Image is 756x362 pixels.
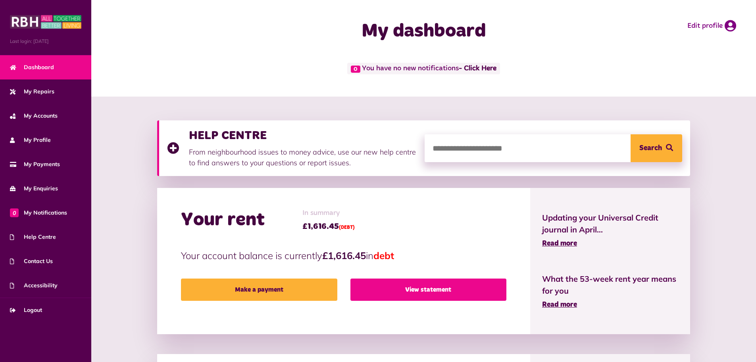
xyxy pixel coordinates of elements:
[639,134,662,162] span: Search
[322,250,366,261] strong: £1,616.45
[542,212,678,236] span: Updating your Universal Credit journal in April...
[10,209,67,217] span: My Notifications
[189,128,417,143] h3: HELP CENTRE
[181,248,506,263] p: Your account balance is currently in
[302,208,355,219] span: In summary
[542,301,577,308] span: Read more
[265,20,582,43] h1: My dashboard
[542,240,577,247] span: Read more
[339,225,355,230] span: (DEBT)
[542,273,678,297] span: What the 53-week rent year means for you
[10,38,81,45] span: Last login: [DATE]
[542,273,678,310] a: What the 53-week rent year means for you Read more
[10,281,58,290] span: Accessibility
[10,136,51,144] span: My Profile
[687,20,736,32] a: Edit profile
[189,147,417,168] p: From neighbourhood issues to money advice, use our new help centre to find answers to your questi...
[10,160,60,168] span: My Payments
[10,233,56,241] span: Help Centre
[10,14,81,30] img: MyRBH
[10,87,54,96] span: My Repairs
[10,112,58,120] span: My Accounts
[542,212,678,249] a: Updating your Universal Credit journal in April... Read more
[302,221,355,232] span: £1,616.45
[10,63,54,72] span: Dashboard
[347,63,500,74] span: You have no new notifications
[10,208,19,217] span: 0
[10,184,58,193] span: My Enquiries
[10,257,53,265] span: Contact Us
[181,279,337,301] a: Make a payment
[181,209,265,232] h2: Your rent
[631,134,682,162] button: Search
[373,250,394,261] span: debt
[351,66,360,73] span: 0
[459,65,496,72] a: - Click Here
[10,306,42,314] span: Logout
[350,279,506,301] a: View statement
